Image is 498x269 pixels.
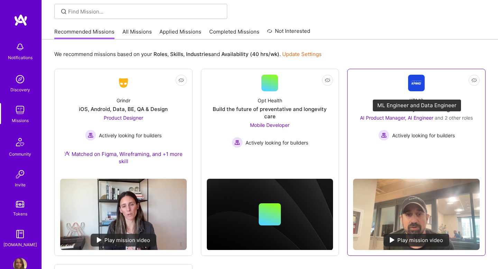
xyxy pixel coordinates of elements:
img: Actively looking for builders [85,130,96,141]
span: Product Designer [104,115,143,121]
img: cover [207,179,333,250]
a: Company LogoKPMGKPMG- Anomaly Detection AgentAI Product Manager, AI Engineer and 2 other rolesAct... [353,75,480,173]
i: icon EyeClosed [325,77,330,83]
div: Build the future of preventative and longevity care [207,105,333,120]
img: Actively looking for builders [232,137,243,148]
p: We recommend missions based on your , , and . [54,50,322,58]
i: icon EyeClosed [471,77,477,83]
img: tokens [16,201,24,207]
a: Completed Missions [209,28,259,39]
div: Invite [15,181,26,188]
img: play [97,237,102,243]
img: No Mission [60,179,187,250]
div: iOS, Android, Data, BE, QA & Design [79,105,168,113]
div: Notifications [8,54,33,61]
img: guide book [13,227,27,241]
div: Discovery [10,86,30,93]
div: Opt Health [258,97,282,104]
a: All Missions [122,28,152,39]
b: Skills [170,51,183,57]
i: icon EyeClosed [178,77,184,83]
b: Industries [186,51,211,57]
span: Actively looking for builders [246,139,308,146]
div: Matched on Figma, Wireframing, and +1 more skill [60,150,187,165]
b: Roles [154,51,167,57]
div: [DOMAIN_NAME] [3,241,37,248]
div: Tokens [13,210,27,217]
span: Mobile Developer [250,122,289,128]
img: Company Logo [408,75,425,91]
span: and 2 other roles [435,115,473,121]
img: No Mission [353,179,480,250]
div: Play mission video [384,234,449,247]
a: Recommended Missions [54,28,114,39]
a: Applied Missions [159,28,201,39]
img: Company Logo [115,77,132,89]
a: Opt HealthBuild the future of preventative and longevity careMobile Developer Actively looking fo... [207,75,333,159]
img: teamwork [13,103,27,117]
img: Ateam Purple Icon [64,151,70,156]
div: KPMG- Anomaly Detection Agent [375,105,458,113]
a: Company LogoGrindriOS, Android, Data, BE, QA & DesignProduct Designer Actively looking for builde... [60,75,187,173]
img: Community [12,134,28,150]
img: bell [13,40,27,54]
img: play [390,237,395,243]
a: Not Interested [267,27,310,39]
b: Availability (40 hrs/wk) [221,51,279,57]
div: KPMG [409,97,423,104]
a: Update Settings [282,51,322,57]
input: Find Mission... [68,8,222,15]
i: icon SearchGrey [60,8,68,16]
div: Missions [12,117,29,124]
div: Play mission video [91,234,156,247]
img: Invite [13,167,27,181]
span: AI Product Manager, AI Engineer [360,115,433,121]
div: Grindr [117,97,130,104]
img: discovery [13,72,27,86]
img: logo [14,14,28,26]
span: Actively looking for builders [99,132,162,139]
img: Actively looking for builders [378,130,389,141]
span: Actively looking for builders [392,132,455,139]
div: Community [9,150,31,158]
